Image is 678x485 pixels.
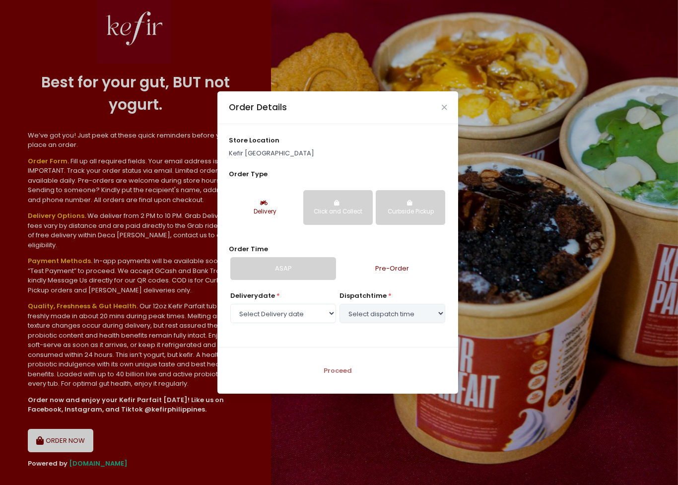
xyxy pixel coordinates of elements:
button: Delivery [230,190,300,225]
div: Delivery [237,208,293,216]
span: dispatch time [339,291,387,300]
span: Delivery date [230,291,275,300]
button: Close [442,105,447,110]
div: Order Details [229,101,287,114]
span: Order Time [229,244,268,254]
p: Kefir [GEOGRAPHIC_DATA] [229,148,447,158]
div: Curbside Pickup [383,208,438,216]
span: Order Type [229,169,268,179]
a: Pre-Order [339,257,445,280]
a: ASAP [230,257,336,280]
button: Curbside Pickup [376,190,445,225]
button: Proceed [230,359,445,383]
button: Click and Collect [303,190,373,225]
div: Click and Collect [310,208,366,216]
span: store location [229,136,279,145]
